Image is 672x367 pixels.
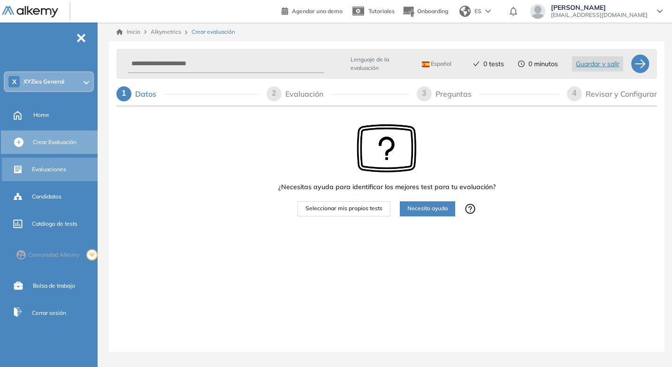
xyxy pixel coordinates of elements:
img: world [459,6,471,17]
span: Home [33,111,49,119]
span: 2 [272,89,276,97]
img: ESP [422,61,429,67]
div: Datos [135,86,164,101]
span: 0 tests [483,59,504,69]
span: 0 minutos [528,59,558,69]
span: Onboarding [417,8,448,15]
a: Inicio [116,28,140,36]
span: X [12,78,16,85]
span: Catálogo de tests [32,220,77,228]
span: XYZies General [23,78,64,85]
span: ¿Necesitas ayuda para identificar los mejores test para tu evaluación? [278,182,496,192]
span: [PERSON_NAME] [551,4,648,11]
span: ES [474,7,481,15]
span: Guardar y salir [576,59,619,69]
span: clock-circle [518,61,525,67]
span: Candidatos [32,192,61,201]
span: Evaluaciones [32,165,66,174]
span: check [473,61,480,67]
button: Guardar y salir [572,56,623,71]
img: arrow [485,9,491,13]
span: 3 [422,89,427,97]
div: Preguntas [435,86,479,101]
div: Revisar y Configurar [586,86,657,101]
div: Evaluación [285,86,331,101]
span: Seleccionar mis propios tests [305,204,382,213]
span: [EMAIL_ADDRESS][DOMAIN_NAME] [551,11,648,19]
div: 1Datos [116,86,259,101]
span: Lenguaje de la evaluación [351,55,409,72]
button: Necesito ayuda [400,201,455,216]
span: Cerrar sesión [32,309,66,317]
a: Agendar una demo [282,5,343,16]
span: Agendar una demo [292,8,343,15]
span: Necesito ayuda [407,204,448,213]
span: 4 [573,89,577,97]
span: Tutoriales [368,8,395,15]
span: Crear Evaluación [33,138,76,146]
span: 1 [122,89,126,97]
span: Bolsa de trabajo [33,282,75,290]
button: Seleccionar mis propios tests [298,201,390,216]
button: Onboarding [402,1,448,22]
span: Crear evaluación [191,28,235,36]
img: Logo [2,6,58,18]
span: Alkymetrics [151,28,181,35]
span: Español [422,60,451,68]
